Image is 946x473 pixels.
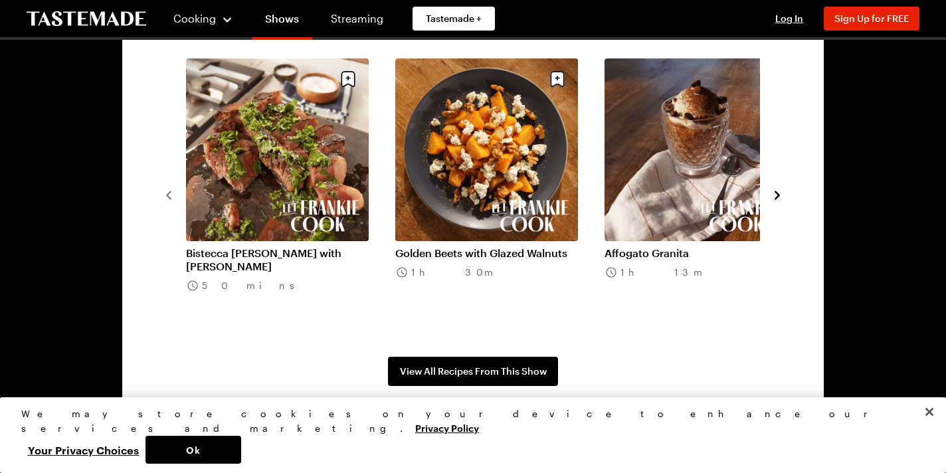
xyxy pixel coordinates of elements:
[426,12,482,25] span: Tastemade +
[415,421,479,434] a: More information about your privacy, opens in a new tab
[754,66,779,92] button: Save recipe
[763,12,816,25] button: Log In
[173,3,233,35] button: Cooking
[27,11,146,27] a: To Tastemade Home Page
[834,13,909,24] span: Sign Up for FREE
[21,407,913,464] div: Privacy
[824,7,919,31] button: Sign Up for FREE
[395,58,605,330] div: 2 / 10
[605,58,814,330] div: 3 / 10
[915,397,944,426] button: Close
[186,58,395,330] div: 1 / 10
[186,246,369,273] a: Bistecca [PERSON_NAME] with [PERSON_NAME]
[21,407,913,436] div: We may store cookies on your device to enhance our services and marketing.
[335,66,361,92] button: Save recipe
[605,246,787,260] a: Affogato Granita
[388,357,558,386] a: View All Recipes From This Show
[413,7,495,31] a: Tastemade +
[395,246,578,260] a: Golden Beets with Glazed Walnuts
[145,436,241,464] button: Ok
[771,186,784,202] button: navigate to next item
[252,3,312,40] a: Shows
[162,186,175,202] button: navigate to previous item
[21,436,145,464] button: Your Privacy Choices
[173,12,216,25] span: Cooking
[545,66,570,92] button: Save recipe
[400,365,547,378] span: View All Recipes From This Show
[775,13,803,24] span: Log In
